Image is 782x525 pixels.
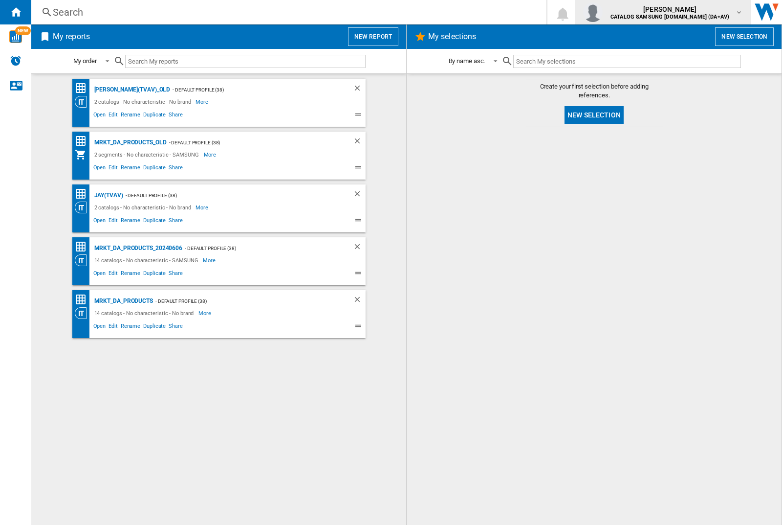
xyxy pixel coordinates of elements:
span: Rename [119,269,142,280]
div: 14 catalogs - No characteristic - No brand [92,307,199,319]
span: Open [92,269,108,280]
b: CATALOG SAMSUNG [DOMAIN_NAME] (DA+AV) [610,14,729,20]
div: Price Matrix [75,294,92,306]
div: Category View [75,254,92,266]
span: More [198,307,213,319]
div: MRKT_DA_PRODUCTS_20240606 [92,242,183,254]
span: Rename [119,110,142,122]
img: profile.jpg [583,2,603,22]
span: More [204,149,218,160]
div: - Default profile (38) [167,137,333,149]
div: Price Matrix [75,135,92,147]
div: Delete [353,84,366,96]
div: [PERSON_NAME](TVAV)_old [92,84,171,96]
span: Create your first selection before adding references. [526,82,663,100]
div: MRKT_DA_PRODUCTS_OLD [92,137,167,149]
span: More [195,202,210,213]
div: Category View [75,202,92,213]
span: Rename [119,163,142,175]
span: Share [167,110,184,122]
button: New selection [715,27,774,46]
span: Edit [107,216,119,228]
span: Edit [107,321,119,333]
button: New selection [565,106,624,124]
div: Delete [353,295,366,307]
h2: My reports [51,27,92,46]
div: - Default profile (38) [182,242,333,254]
div: Search [53,5,521,19]
span: Duplicate [142,110,167,122]
span: More [203,254,217,266]
span: Rename [119,216,142,228]
div: - Default profile (38) [153,295,333,307]
div: My Assortment [75,149,92,160]
input: Search My reports [125,55,366,68]
span: Share [167,321,184,333]
div: Price Matrix [75,82,92,94]
div: 2 catalogs - No characteristic - No brand [92,202,196,213]
span: Duplicate [142,321,167,333]
div: Category View [75,96,92,108]
div: - Default profile (38) [123,189,333,202]
input: Search My selections [513,55,740,68]
span: Duplicate [142,216,167,228]
span: Open [92,163,108,175]
span: Open [92,216,108,228]
div: MRKT_DA_PRODUCTS [92,295,153,307]
span: More [195,96,210,108]
span: Duplicate [142,269,167,280]
div: JAY(TVAV) [92,189,123,202]
img: wise-card.svg [9,30,22,43]
span: Open [92,321,108,333]
div: Category View [75,307,92,319]
div: My order [73,57,97,65]
span: Share [167,163,184,175]
div: 2 segments - No characteristic - SAMSUNG [92,149,204,160]
div: By name asc. [449,57,485,65]
span: Edit [107,110,119,122]
div: 14 catalogs - No characteristic - SAMSUNG [92,254,203,266]
span: Edit [107,269,119,280]
span: [PERSON_NAME] [610,4,729,14]
span: Duplicate [142,163,167,175]
span: Share [167,216,184,228]
button: New report [348,27,398,46]
span: Share [167,269,184,280]
div: Delete [353,137,366,149]
h2: My selections [426,27,478,46]
div: 2 catalogs - No characteristic - No brand [92,96,196,108]
span: Open [92,110,108,122]
span: NEW [15,26,31,35]
span: Rename [119,321,142,333]
div: Delete [353,189,366,202]
span: Edit [107,163,119,175]
div: Delete [353,242,366,254]
div: Price Matrix [75,241,92,253]
img: alerts-logo.svg [10,55,22,67]
div: - Default profile (38) [170,84,333,96]
div: Price Matrix [75,188,92,200]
